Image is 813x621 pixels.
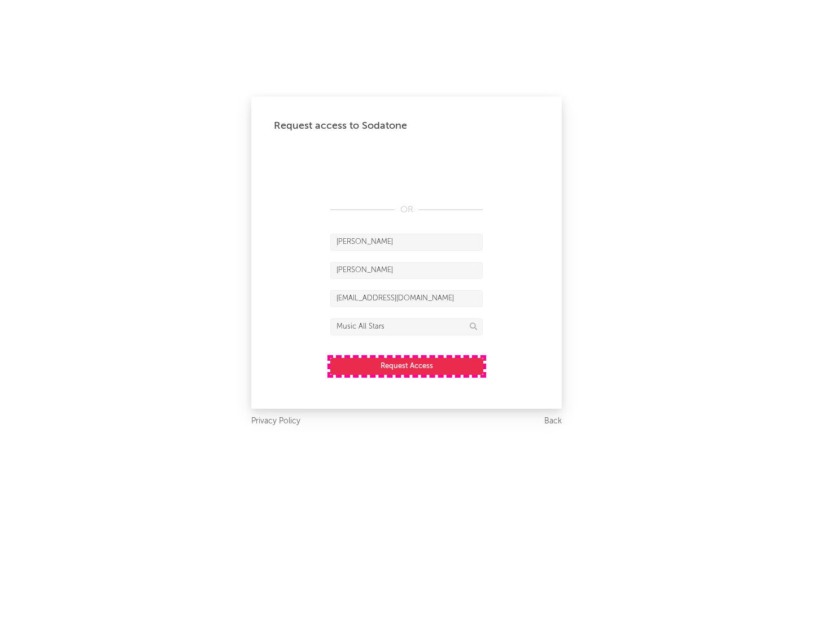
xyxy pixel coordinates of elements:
a: Back [544,414,562,428]
input: Last Name [330,262,483,279]
input: Email [330,290,483,307]
a: Privacy Policy [251,414,300,428]
input: Division [330,318,483,335]
div: OR [330,203,483,217]
div: Request access to Sodatone [274,119,539,133]
input: First Name [330,234,483,251]
button: Request Access [330,358,483,375]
